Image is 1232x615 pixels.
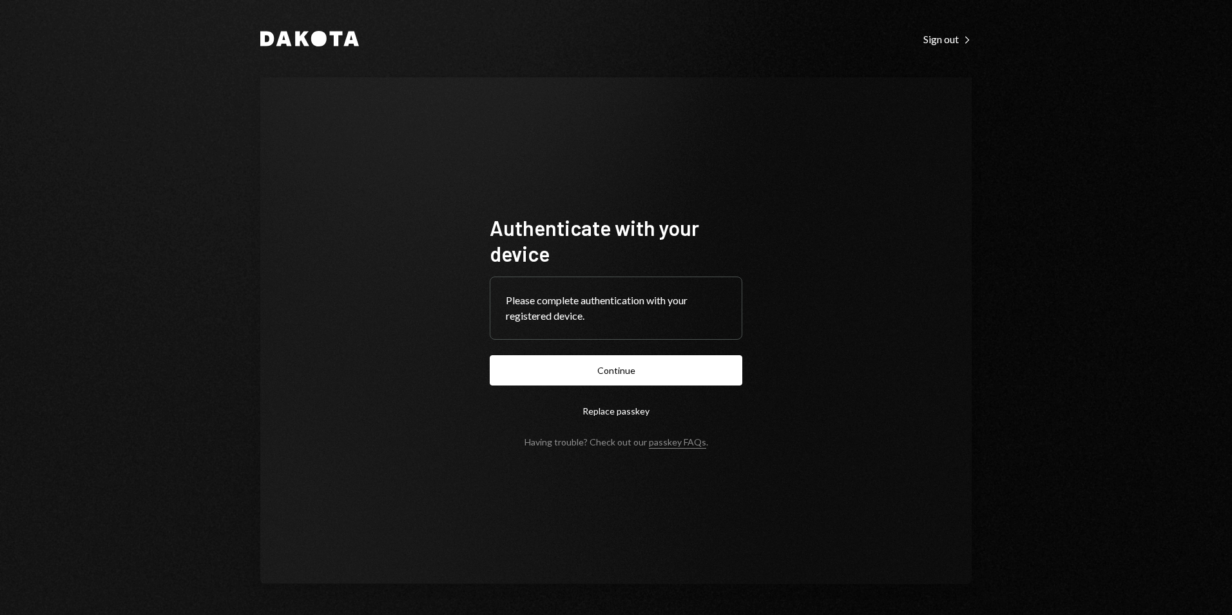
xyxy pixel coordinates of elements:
[649,436,706,449] a: passkey FAQs
[490,355,742,386] button: Continue
[490,396,742,426] button: Replace passkey
[525,436,708,447] div: Having trouble? Check out our .
[506,293,726,324] div: Please complete authentication with your registered device.
[490,215,742,266] h1: Authenticate with your device
[923,32,972,46] a: Sign out
[923,33,972,46] div: Sign out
